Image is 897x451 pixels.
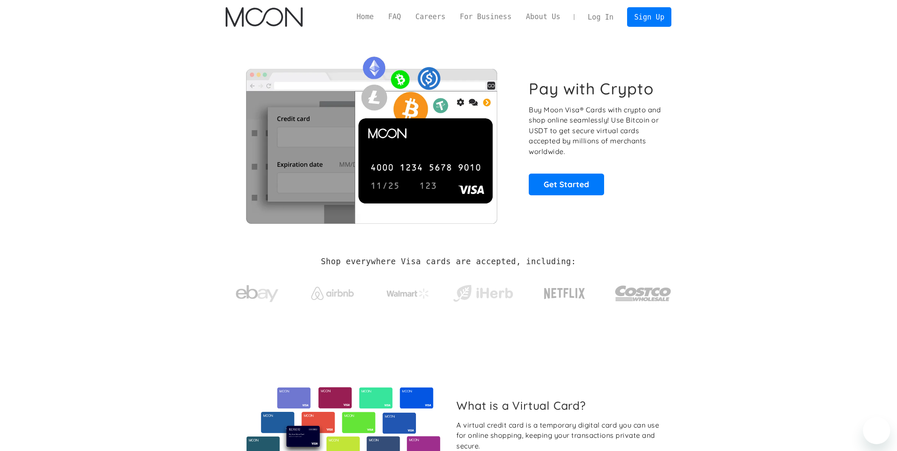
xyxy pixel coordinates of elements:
a: Get Started [529,174,604,195]
a: iHerb [451,274,515,309]
img: Walmart [387,288,429,299]
a: Airbnb [301,278,364,304]
img: ebay [236,280,278,307]
h2: What is a Virtual Card? [456,399,665,412]
a: For Business [453,11,519,22]
a: ebay [226,272,289,311]
img: Costco [615,277,672,309]
h2: Shop everywhere Visa cards are accepted, including: [321,257,576,266]
img: Netflix [543,283,586,304]
img: Moon Logo [226,7,303,27]
a: About Us [519,11,567,22]
a: Log In [581,8,621,26]
a: Costco [615,269,672,314]
a: FAQ [381,11,408,22]
a: Walmart [376,280,439,303]
img: Moon Cards let you spend your crypto anywhere Visa is accepted. [226,51,517,223]
img: Airbnb [311,287,354,300]
a: Careers [408,11,453,22]
a: Home [350,11,381,22]
p: Buy Moon Visa® Cards with crypto and shop online seamlessly! Use Bitcoin or USDT to get secure vi... [529,105,662,157]
h1: Pay with Crypto [529,79,654,98]
iframe: Button to launch messaging window [863,417,890,444]
a: Sign Up [627,7,671,26]
a: Netflix [527,274,603,308]
a: home [226,7,303,27]
img: iHerb [451,283,515,305]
